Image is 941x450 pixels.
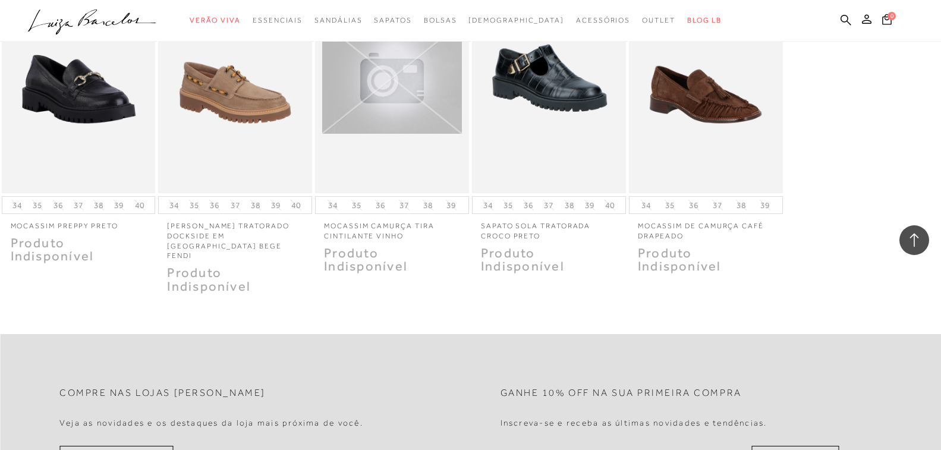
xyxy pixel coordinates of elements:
[602,200,618,211] button: 40
[424,16,457,24] span: Bolsas
[2,214,156,231] a: MOCASSIM PREPPY PRETO
[638,200,654,211] button: 34
[90,200,107,211] button: 38
[642,10,675,32] a: categoryNavScreenReaderText
[190,16,241,24] span: Verão Viva
[501,418,767,428] h4: Inscreva-se e receba as últimas novidades e tendências.
[314,16,362,24] span: Sandálias
[629,214,783,241] a: MOCASSIM DE CAMURÇA CAFÉ DRAPEADO
[576,16,630,24] span: Acessórios
[288,200,304,211] button: 40
[424,10,457,32] a: categoryNavScreenReaderText
[227,200,244,211] button: 37
[11,235,95,264] span: Produto Indisponível
[325,200,341,211] button: 34
[642,16,675,24] span: Outlet
[314,10,362,32] a: categoryNavScreenReaderText
[29,200,46,211] button: 35
[443,200,460,211] button: 39
[186,200,203,211] button: 35
[709,200,726,211] button: 37
[9,200,26,211] button: 34
[206,200,223,211] button: 36
[561,200,578,211] button: 38
[481,246,565,274] span: Produto Indisponível
[372,200,389,211] button: 36
[374,16,411,24] span: Sapatos
[374,10,411,32] a: categoryNavScreenReaderText
[638,246,722,274] span: Produto Indisponível
[468,10,564,32] a: noSubCategoriesText
[480,200,496,211] button: 34
[501,388,742,399] h2: Ganhe 10% off na sua primeira compra
[253,10,303,32] a: categoryNavScreenReaderText
[267,200,284,211] button: 39
[468,16,564,24] span: [DEMOGRAPHIC_DATA]
[757,200,773,211] button: 39
[111,200,127,211] button: 39
[396,200,413,211] button: 37
[685,200,702,211] button: 36
[247,200,264,211] button: 38
[420,200,436,211] button: 38
[500,200,517,211] button: 35
[50,200,67,211] button: 36
[520,200,537,211] button: 36
[315,214,469,241] a: Mocassim camurça tira cintilante vinho
[158,214,312,261] a: [PERSON_NAME] TRATORADO DOCKSIDE EM [GEOGRAPHIC_DATA] BEGE FENDI
[888,12,896,20] span: 0
[131,200,148,211] button: 40
[59,418,363,428] h4: Veja as novidades e os destaques da loja mais próxima de você.
[540,200,557,211] button: 37
[190,10,241,32] a: categoryNavScreenReaderText
[581,200,598,211] button: 39
[733,200,750,211] button: 38
[59,388,266,399] h2: Compre nas lojas [PERSON_NAME]
[253,16,303,24] span: Essenciais
[662,200,678,211] button: 35
[167,265,251,294] span: Produto Indisponível
[348,200,365,211] button: 35
[166,200,182,211] button: 34
[70,200,87,211] button: 37
[687,10,722,32] a: BLOG LB
[324,246,408,274] span: Produto Indisponível
[879,13,895,29] button: 0
[322,22,462,134] img: Mocassim camurça tira cintilante vinho
[576,10,630,32] a: categoryNavScreenReaderText
[472,214,626,241] a: SAPATO SOLA TRATORADA CROCO PRETO
[687,16,722,24] span: BLOG LB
